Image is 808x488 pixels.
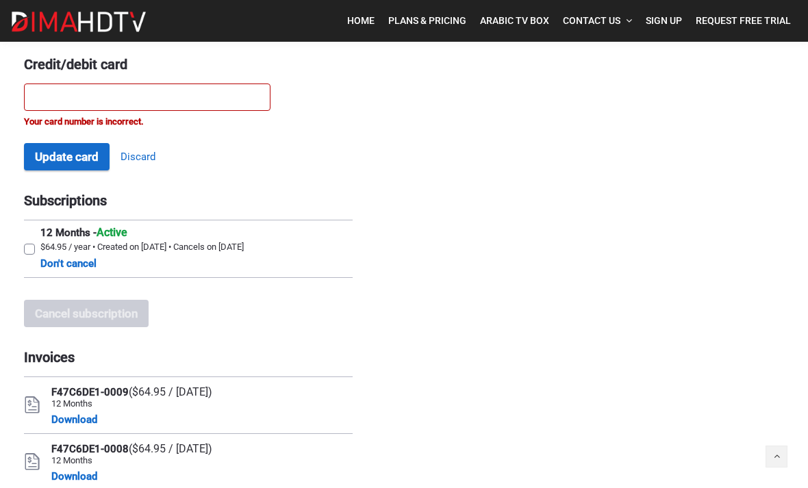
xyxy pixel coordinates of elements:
iframe: Secure card payment input frame [36,91,259,103]
a: Don't cancel [40,255,97,272]
div: 12 Months [51,398,212,409]
div: Invoices [24,349,353,365]
div: 12 Months [51,455,212,465]
button: Cancel subscription [24,300,149,327]
a: Contact Us [556,7,639,35]
div: 12 Months - [40,226,244,239]
div: F47C6DE1-0008 [51,442,212,455]
a: Back to top [766,446,787,467]
span: ($64.95 / [DATE]) [129,385,212,398]
div: Subscriptions [24,192,353,209]
span: Active [97,226,127,239]
span: Home [347,15,375,26]
a: Download [51,468,97,485]
span: Sign Up [646,15,682,26]
a: Request Free Trial [689,7,798,35]
div: F47C6DE1-0009 [51,385,212,398]
a: Discard [121,151,155,164]
div: Credit/debit card [24,56,353,73]
span: ($64.95 / [DATE]) [129,442,212,455]
span: Arabic TV Box [480,15,549,26]
span: Contact Us [563,15,620,26]
div: $64.95 / year • Created on [DATE] • Cancels on [DATE] [40,242,244,253]
span: Plans & Pricing [388,15,466,26]
a: Download [51,411,97,428]
a: Plans & Pricing [381,7,473,35]
a: Home [340,7,381,35]
a: Sign Up [639,7,689,35]
div: Your card number is incorrect. [24,116,270,127]
span: Request Free Trial [696,15,791,26]
a: Arabic TV Box [473,7,556,35]
button: Update card [24,143,110,170]
img: Dima HDTV [10,11,147,33]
